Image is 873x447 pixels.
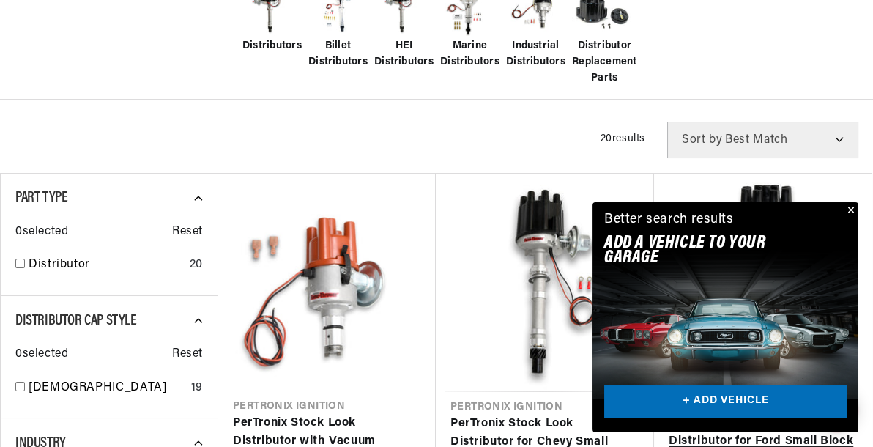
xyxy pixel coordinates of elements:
span: Distributors [242,38,302,54]
div: 19 [191,379,203,398]
span: Sort by [682,134,722,146]
select: Sort by [667,122,858,158]
a: [DEMOGRAPHIC_DATA] [29,379,185,398]
a: + ADD VEHICLE [604,385,847,418]
span: Part Type [15,191,67,205]
span: Billet Distributors [308,38,368,71]
span: Reset [172,223,203,242]
span: 0 selected [15,345,68,364]
span: Reset [172,345,203,364]
span: Distributor Cap Style [15,314,137,328]
button: Close [841,202,858,220]
span: Marine Distributors [440,38,499,71]
span: HEI Distributors [374,38,434,71]
span: Distributor Replacement Parts [572,38,637,87]
span: 20 results [601,133,645,144]
span: Industrial Distributors [506,38,565,71]
a: Distributor [29,256,184,275]
h2: Add A VEHICLE to your garage [604,236,810,266]
div: Better search results [604,210,734,231]
span: 0 selected [15,223,68,242]
div: 20 [190,256,203,275]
